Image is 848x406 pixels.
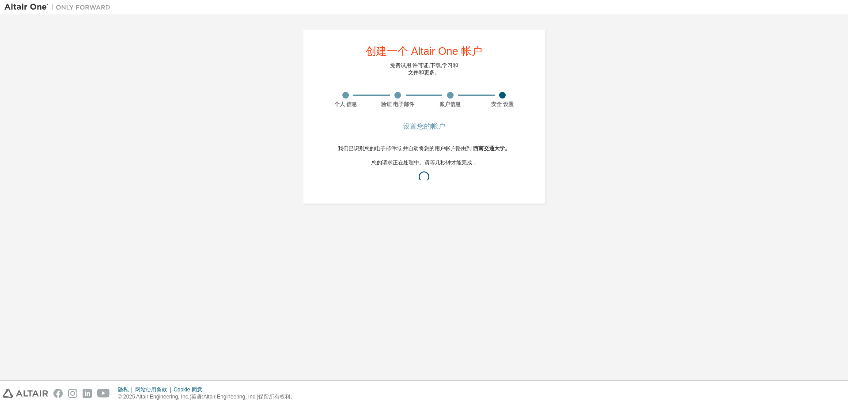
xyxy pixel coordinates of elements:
img: 阿尔泰 一 [4,3,115,11]
div: 安全 设置 [477,101,529,108]
div: 设置您的帐户 [338,124,511,129]
div: Cookie 同意 [174,386,208,393]
span: 西南交通大学。 [473,145,510,152]
div: 验证 电子邮件 [372,101,424,108]
div: 隐私 [118,386,135,393]
div: 我们已识别您的电子邮件域,并自动将您的用户帐户路由到 您的请求正在处理中。请等几秒钟才能完成... [338,145,511,187]
div: 创建一个 Altair One 帐户 [366,46,482,57]
img: instagram.svg [68,389,77,398]
img: youtube.svg [97,389,110,398]
div: 免费试用,许可证,下载,学习和 文件和更多。 [390,62,458,76]
img: linkedin.svg [83,389,92,398]
p: © 2025 Altair Engineering, Inc.(英语:Altair Engineering, Inc.)保留所有权利。 [118,393,295,401]
div: 账户信息 [424,101,477,108]
img: facebook.svg [53,389,63,398]
div: 个人 信息 [319,101,372,108]
div: 网站使用条款 [135,386,174,393]
img: altair_logo.svg [3,389,48,398]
